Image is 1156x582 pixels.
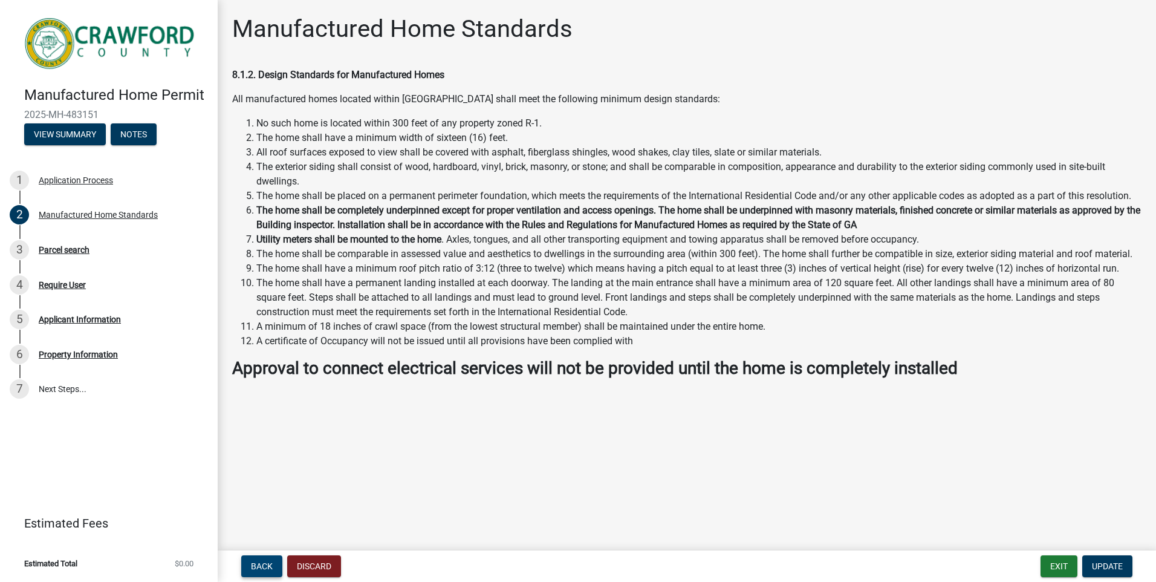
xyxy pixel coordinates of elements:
wm-modal-confirm: Summary [24,130,106,140]
li: The exterior siding shall consist of wood, hardboard, vinyl, brick, masonry, or stone; and shall ... [256,160,1141,189]
li: The home shall be comparable in assessed value and aesthetics to dwellings in the surrounding are... [256,247,1141,261]
strong: Approval to connect electrical services will not be provided until the home is completely installed [232,358,958,378]
div: 3 [10,240,29,260]
li: The home shall have a minimum width of sixteen (16) feet. [256,131,1141,145]
div: 2 [10,205,29,224]
span: Estimated Total [24,560,77,567]
button: Exit [1041,555,1077,577]
h4: Manufactured Home Permit [24,87,208,104]
button: Notes [111,123,157,145]
li: The home shall have a minimum roof pitch ratio of 3:12 (three to twelve) which means having a pit... [256,261,1141,276]
div: Manufactured Home Standards [39,211,158,219]
wm-modal-confirm: Notes [111,130,157,140]
div: Property Information [39,350,118,359]
li: A minimum of 18 inches of crawl space (from the lowest structural member) shall be maintained und... [256,319,1141,334]
button: Discard [287,555,341,577]
div: 7 [10,379,29,399]
span: Back [251,561,273,571]
img: Crawford County, Georgia [24,13,198,74]
div: Require User [39,281,86,289]
strong: 8.1.2. Design Standards for Manufactured Homes [232,69,444,80]
p: All manufactured homes located within [GEOGRAPHIC_DATA] shall meet the following minimum design s... [232,92,1141,106]
strong: Utility meters shall be mounted to the home [256,234,441,245]
strong: The home shall be completely underpinned except for proper ventilation and access openings. The h... [256,204,1140,231]
li: All roof surfaces exposed to view shall be covered with asphalt, fiberglass shingles, wood shakes... [256,145,1141,160]
button: Update [1082,555,1132,577]
button: View Summary [24,123,106,145]
div: 1 [10,171,29,190]
a: Estimated Fees [10,511,198,535]
div: 5 [10,310,29,329]
li: . Axles, tongues, and all other transporting equipment and towing apparatus shall be removed befo... [256,232,1141,247]
span: Update [1092,561,1123,571]
li: No such home is located within 300 feet of any property zoned R-1. [256,116,1141,131]
span: 2025-MH-483151 [24,109,193,120]
li: A certificate of Occupancy will not be issued until all provisions have been complied with [256,334,1141,348]
span: $0.00 [175,560,193,567]
div: Application Process [39,176,113,185]
h1: Manufactured Home Standards [232,15,573,44]
div: 6 [10,345,29,364]
li: The home shall be placed on a permanent perimeter foundation, which meets the requirements of the... [256,189,1141,203]
button: Back [241,555,282,577]
div: Applicant Information [39,315,121,324]
div: 4 [10,275,29,295]
li: The home shall have a permanent landing installed at each doorway. The landing at the main entran... [256,276,1141,319]
div: Parcel search [39,246,89,254]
